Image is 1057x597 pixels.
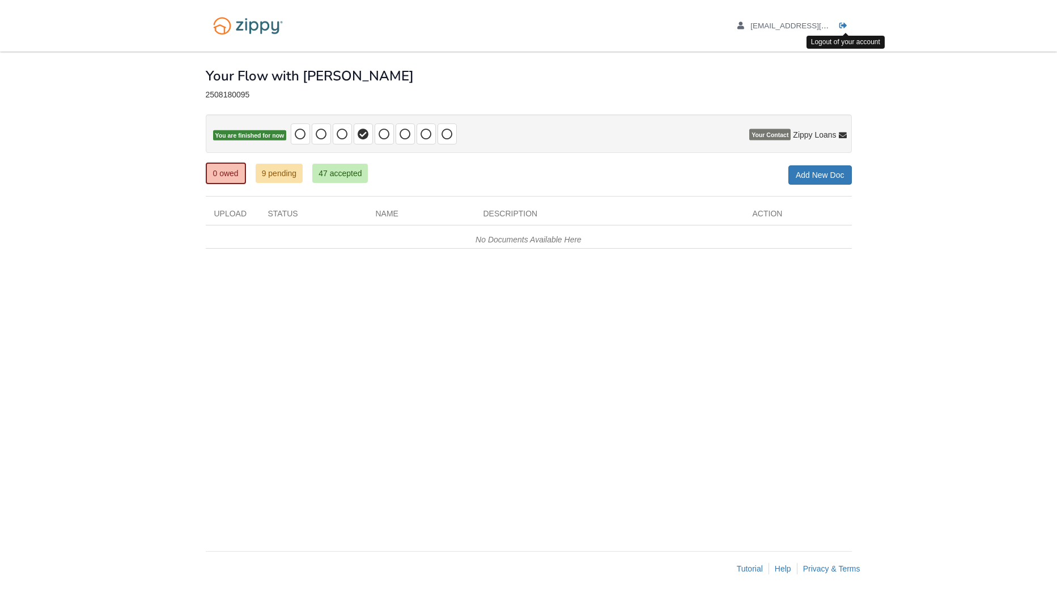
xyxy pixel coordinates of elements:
[206,11,290,40] img: Logo
[749,129,791,140] span: Your Contact
[788,165,852,185] a: Add New Doc
[206,163,246,184] a: 0 owed
[312,164,368,183] a: 47 accepted
[806,36,885,49] div: Logout of your account
[260,208,367,225] div: Status
[839,22,852,33] a: Log out
[750,22,880,30] span: eolivares@blueleafresidential.com
[803,564,860,573] a: Privacy & Terms
[206,208,260,225] div: Upload
[206,90,852,100] div: 2508180095
[775,564,791,573] a: Help
[744,208,852,225] div: Action
[206,69,414,83] h1: Your Flow with [PERSON_NAME]
[367,208,475,225] div: Name
[213,130,287,141] span: You are finished for now
[793,129,836,140] span: Zippy Loans
[476,235,581,244] em: No Documents Available Here
[737,564,763,573] a: Tutorial
[256,164,303,183] a: 9 pending
[737,22,881,33] a: edit profile
[475,208,744,225] div: Description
